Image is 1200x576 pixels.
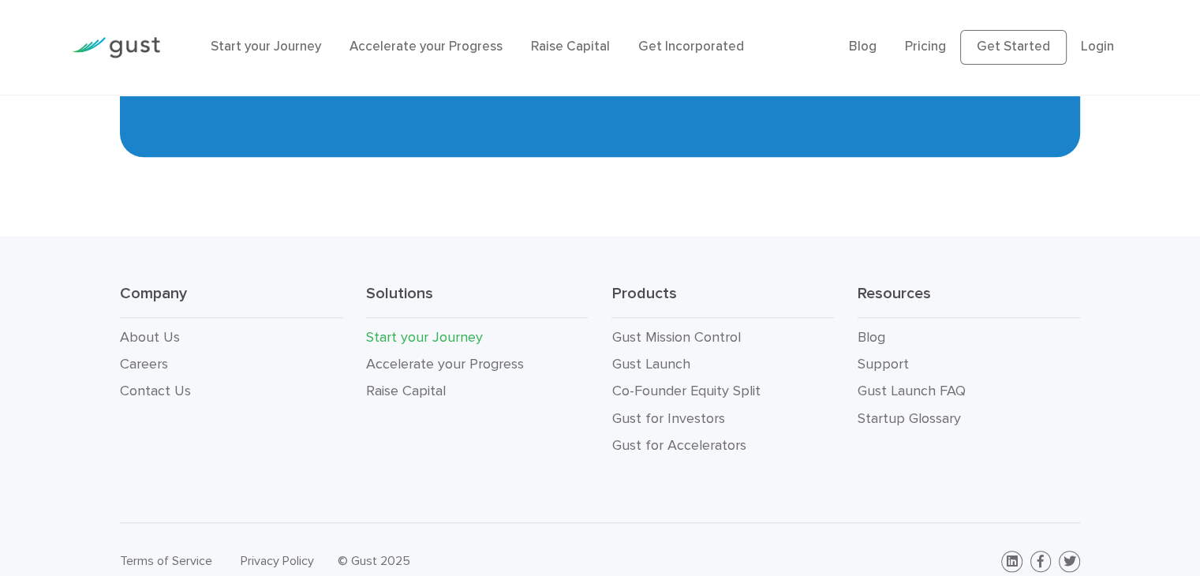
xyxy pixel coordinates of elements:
[120,356,168,372] a: Careers
[611,437,746,454] a: Gust for Accelerators
[905,39,946,54] a: Pricing
[611,410,724,427] a: Gust for Investors
[858,383,966,399] a: Gust Launch FAQ
[366,329,483,346] a: Start your Journey
[858,356,909,372] a: Support
[858,410,961,427] a: Startup Glossary
[366,356,524,372] a: Accelerate your Progress
[338,550,589,572] div: © Gust 2025
[241,553,314,568] a: Privacy Policy
[858,329,885,346] a: Blog
[366,283,589,319] h3: Solutions
[849,39,877,54] a: Blog
[120,283,342,319] h3: Company
[611,329,740,346] a: Gust Mission Control
[1081,39,1114,54] a: Login
[858,283,1080,319] h3: Resources
[211,39,321,54] a: Start your Journey
[531,39,610,54] a: Raise Capital
[366,383,446,399] a: Raise Capital
[611,283,834,319] h3: Products
[120,329,180,346] a: About Us
[350,39,503,54] a: Accelerate your Progress
[611,383,760,399] a: Co-Founder Equity Split
[960,30,1067,65] a: Get Started
[611,356,690,372] a: Gust Launch
[72,37,160,58] img: Gust Logo
[120,383,191,399] a: Contact Us
[120,553,212,568] a: Terms of Service
[638,39,744,54] a: Get Incorporated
